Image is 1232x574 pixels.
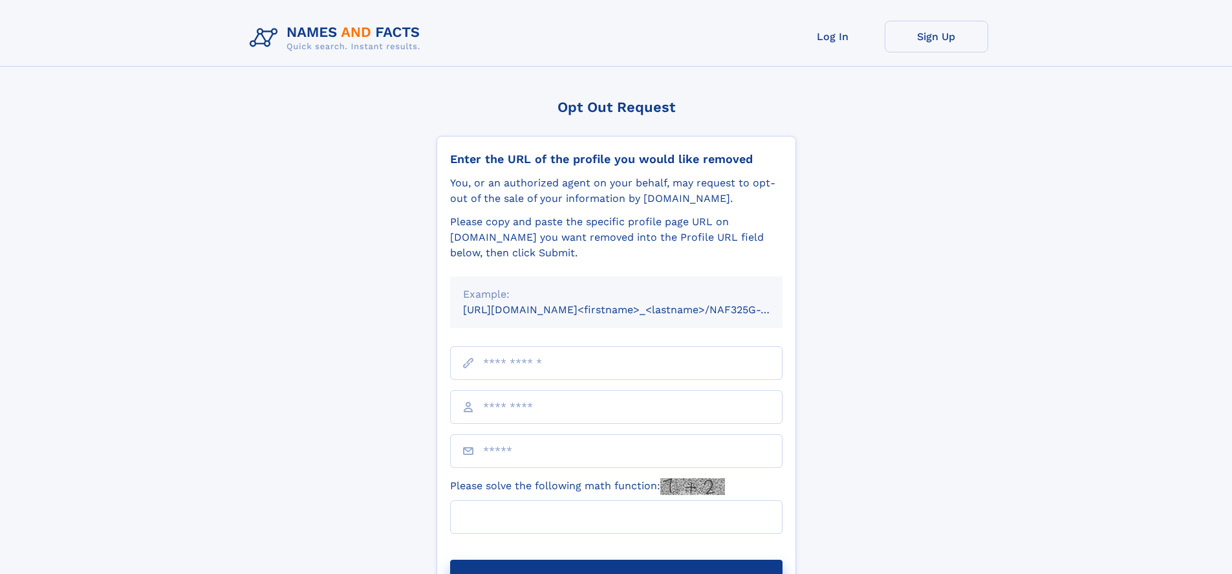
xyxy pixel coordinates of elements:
[450,152,783,166] div: Enter the URL of the profile you would like removed
[463,304,807,316] small: [URL][DOMAIN_NAME]<firstname>_<lastname>/NAF325G-xxxxxxxx
[463,287,770,302] div: Example:
[437,99,796,115] div: Opt Out Request
[450,478,725,495] label: Please solve the following math function:
[450,175,783,206] div: You, or an authorized agent on your behalf, may request to opt-out of the sale of your informatio...
[450,214,783,261] div: Please copy and paste the specific profile page URL on [DOMAIN_NAME] you want removed into the Pr...
[885,21,988,52] a: Sign Up
[244,21,431,56] img: Logo Names and Facts
[781,21,885,52] a: Log In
